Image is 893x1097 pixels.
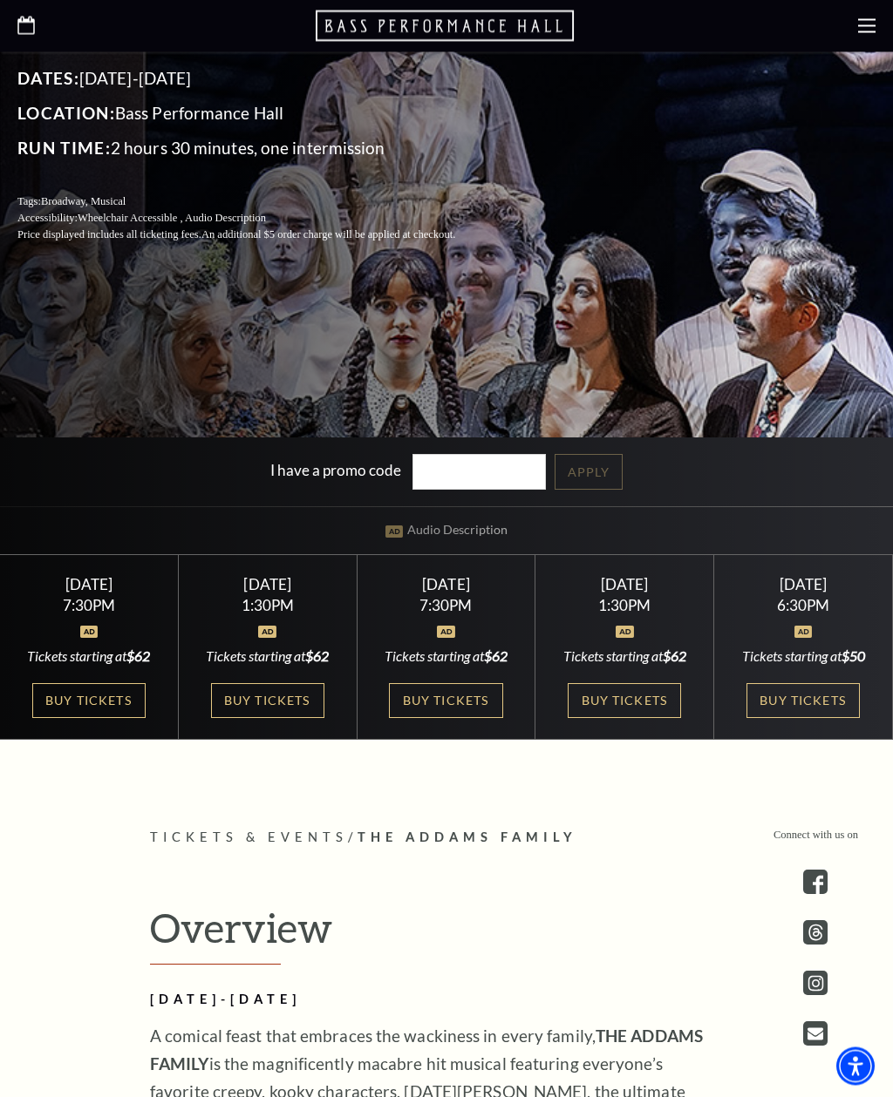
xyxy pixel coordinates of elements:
[803,972,828,996] a: instagram - open in a new tab
[17,135,497,163] p: 2 hours 30 minutes, one intermission
[663,648,686,665] span: $62
[803,1022,828,1046] a: Open this option - open in a new tab
[735,599,871,613] div: 6:30PM
[735,647,871,667] div: Tickets starting at
[211,684,324,720] a: Buy Tickets
[200,599,336,613] div: 1:30PM
[556,576,692,594] div: [DATE]
[836,1047,875,1086] div: Accessibility Menu
[150,830,348,845] span: Tickets & Events
[17,211,497,227] p: Accessibility:
[17,100,497,128] p: Bass Performance Hall
[126,648,150,665] span: $62
[556,599,692,613] div: 1:30PM
[803,921,828,945] a: threads.com - open in a new tab
[17,194,497,211] p: Tags:
[17,139,111,159] span: Run Time:
[21,599,157,613] div: 7:30PM
[200,576,336,594] div: [DATE]
[17,65,497,93] p: [DATE]-[DATE]
[21,647,157,667] div: Tickets starting at
[150,1026,703,1074] strong: THE ADDAMS FAMILY
[378,599,514,613] div: 7:30PM
[358,830,577,845] span: The Addams Family
[17,227,497,244] p: Price displayed includes all ticketing fees.
[17,17,35,37] a: Open this option
[735,576,871,594] div: [DATE]
[556,647,692,667] div: Tickets starting at
[21,576,157,594] div: [DATE]
[32,684,146,720] a: Buy Tickets
[316,9,577,44] a: Open this option
[150,906,743,965] h2: Overview
[201,229,455,241] span: An additional $5 order charge will be applied at checkout.
[270,462,401,480] label: I have a promo code
[17,104,115,124] span: Location:
[378,647,514,667] div: Tickets starting at
[150,828,743,850] p: /
[803,870,828,895] a: facebook - open in a new tab
[78,213,266,225] span: Wheelchair Accessible , Audio Description
[484,648,508,665] span: $62
[150,990,717,1012] h2: [DATE]-[DATE]
[17,69,79,89] span: Dates:
[746,684,860,720] a: Buy Tickets
[305,648,329,665] span: $62
[41,196,126,208] span: Broadway, Musical
[774,828,858,844] p: Connect with us on
[842,648,865,665] span: $50
[378,576,514,594] div: [DATE]
[200,647,336,667] div: Tickets starting at
[389,684,502,720] a: Buy Tickets
[568,684,681,720] a: Buy Tickets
